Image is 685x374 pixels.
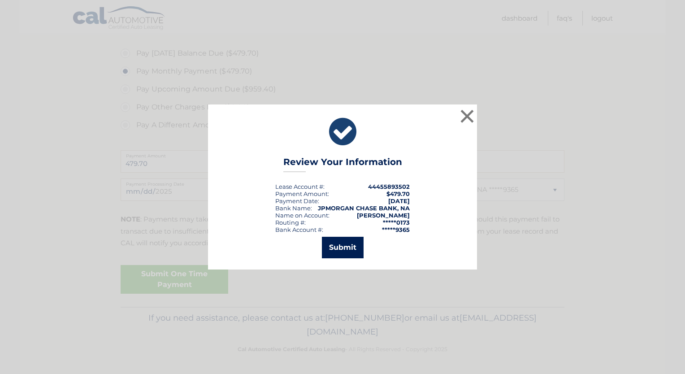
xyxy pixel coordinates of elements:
[386,190,410,197] span: $479.70
[283,157,402,172] h3: Review Your Information
[275,197,318,204] span: Payment Date
[318,204,410,212] strong: JPMORGAN CHASE BANK, NA
[368,183,410,190] strong: 44455893502
[275,219,306,226] div: Routing #:
[275,212,329,219] div: Name on Account:
[388,197,410,204] span: [DATE]
[458,107,476,125] button: ×
[322,237,364,258] button: Submit
[275,190,329,197] div: Payment Amount:
[275,197,319,204] div: :
[275,204,312,212] div: Bank Name:
[275,183,325,190] div: Lease Account #:
[357,212,410,219] strong: [PERSON_NAME]
[275,226,323,233] div: Bank Account #:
